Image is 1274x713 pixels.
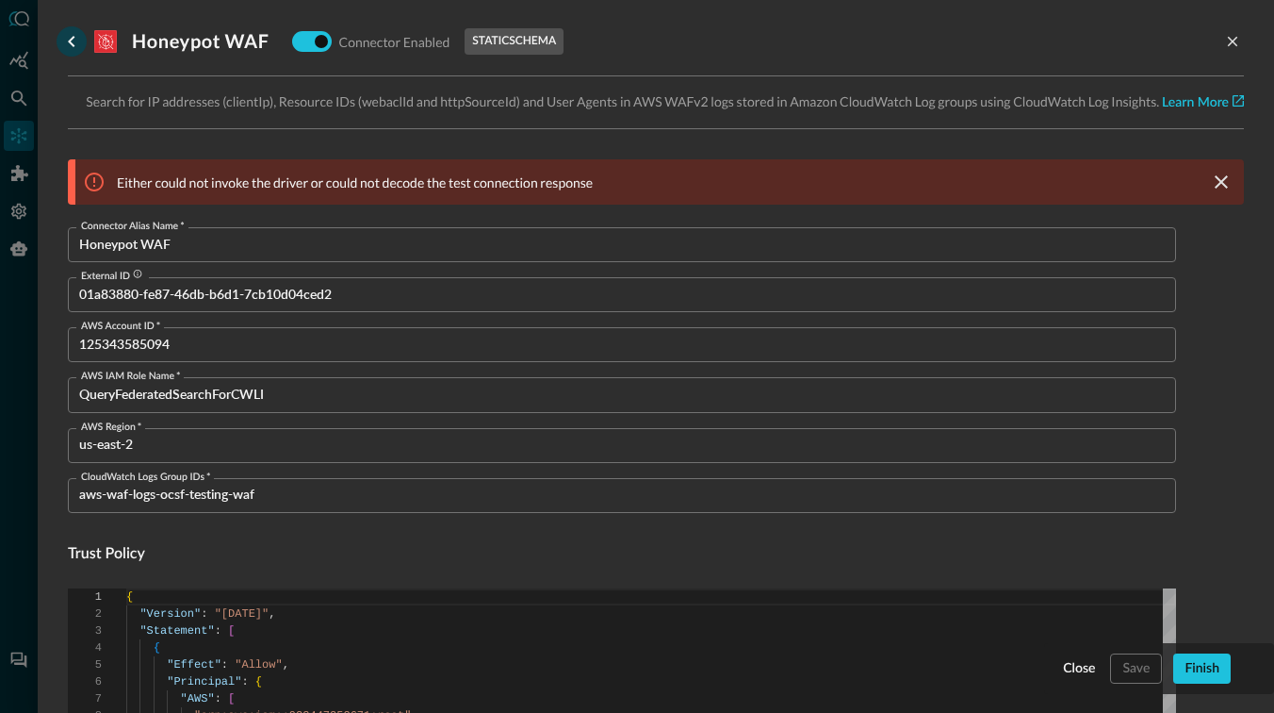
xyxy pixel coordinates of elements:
[57,26,87,57] button: go back
[235,658,282,672] span: "Allow"
[283,658,289,672] span: ,
[68,656,102,673] div: 5
[117,173,593,192] p: Either could not invoke the driver or could not decode the test connection response
[81,319,160,334] label: AWS Account ID
[472,33,556,50] p: static schema
[68,639,102,656] div: 4
[126,590,133,604] span: {
[133,269,143,279] svg: External ID for cross-account role you deployed.
[255,675,262,688] span: {
[81,219,185,234] label: Connector Alias Name
[241,675,248,688] span: :
[132,30,269,53] h3: Honeypot WAF
[1221,30,1244,53] button: close-drawer
[68,673,102,690] div: 6
[68,690,102,707] div: 7
[154,641,160,655] span: {
[139,607,201,621] span: "Version"
[181,692,215,705] span: "AWS"
[1162,96,1244,109] a: Learn More
[228,692,235,705] span: [
[215,624,221,638] span: :
[201,607,207,621] span: :
[81,420,141,435] label: AWS Region
[221,658,228,672] span: :
[68,91,1244,113] p: Search for IP addresses (clientIp), Resource IDs (webaclId and httpSourceId) and User Agents in A...
[167,675,241,688] span: "Principal"
[139,624,214,638] span: "Statement"
[81,470,210,485] label: CloudWatch Logs Group IDs
[94,30,117,53] svg: Amazon Cloudwatch Logs (for AWS WAFv2)
[68,589,102,605] div: 1
[1063,657,1095,681] div: Close
[269,607,275,621] span: ,
[339,32,450,52] p: Connector Enabled
[79,277,1176,312] input: This field will be generated after saving the connection
[1184,657,1219,681] div: Finish
[167,658,221,672] span: "Effect"
[81,369,181,384] label: AWS IAM Role Name
[68,622,102,639] div: 3
[81,269,142,284] div: External ID
[215,692,221,705] span: :
[68,605,102,622] div: 2
[68,543,1176,566] h4: Trust Policy
[215,607,269,621] span: "[DATE]"
[1210,171,1233,193] button: clear message banner
[228,624,235,638] span: [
